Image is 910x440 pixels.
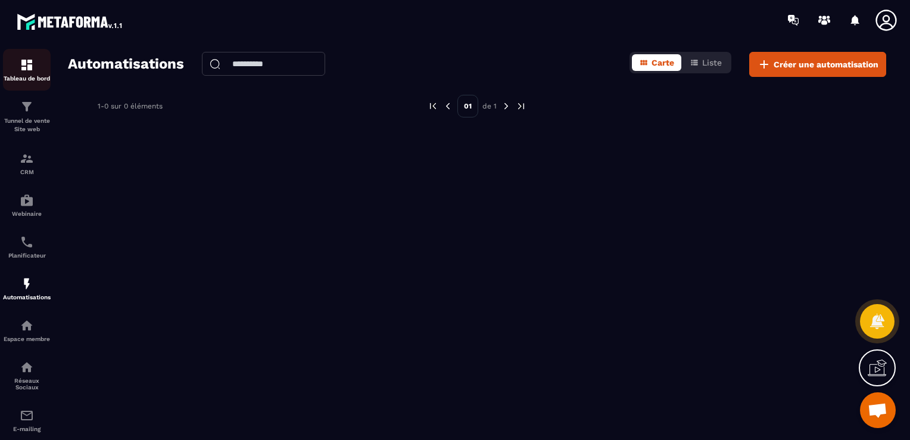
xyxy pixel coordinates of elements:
[20,360,34,374] img: social-network
[774,58,878,70] span: Créer une automatisation
[428,101,438,111] img: prev
[3,210,51,217] p: Webinaire
[20,277,34,291] img: automations
[632,54,681,71] button: Carte
[20,100,34,114] img: formation
[3,184,51,226] a: automationsautomationsWebinaire
[652,58,674,67] span: Carte
[3,169,51,175] p: CRM
[3,252,51,259] p: Planificateur
[3,268,51,309] a: automationsautomationsAutomatisations
[20,193,34,207] img: automations
[482,101,497,111] p: de 1
[3,294,51,300] p: Automatisations
[98,102,163,110] p: 1-0 sur 0 éléments
[17,11,124,32] img: logo
[860,392,896,428] div: Ouvrir le chat
[20,235,34,249] img: scheduler
[20,318,34,333] img: automations
[20,408,34,423] img: email
[749,52,886,77] button: Créer une automatisation
[3,336,51,342] p: Espace membre
[3,377,51,391] p: Réseaux Sociaux
[501,101,512,111] img: next
[3,309,51,351] a: automationsautomationsEspace membre
[3,226,51,268] a: schedulerschedulerPlanificateur
[442,101,453,111] img: prev
[3,117,51,134] p: Tunnel de vente Site web
[20,58,34,72] img: formation
[702,58,722,67] span: Liste
[3,426,51,432] p: E-mailing
[3,351,51,399] a: social-networksocial-networkRéseaux Sociaux
[20,151,34,166] img: formation
[3,142,51,184] a: formationformationCRM
[3,49,51,91] a: formationformationTableau de bord
[457,95,478,117] p: 01
[3,91,51,142] a: formationformationTunnel de vente Site web
[682,54,729,71] button: Liste
[3,75,51,82] p: Tableau de bord
[68,52,184,77] h2: Automatisations
[516,101,526,111] img: next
